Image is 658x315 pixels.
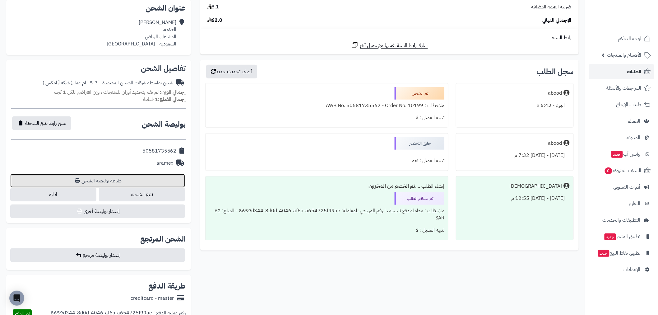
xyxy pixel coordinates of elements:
a: العملاء [589,114,654,129]
img: logo-2.png [616,5,652,18]
span: تطبيق المتجر [604,232,641,241]
span: أدوات التسويق [614,183,641,191]
span: الطلبات [627,67,642,76]
a: أدوات التسويق [589,180,654,195]
a: طباعة بوليصة الشحن [10,174,185,188]
span: المدونة [627,133,641,142]
div: [DATE] - [DATE] 7:32 م [460,149,570,162]
div: تم الشحن [395,87,444,100]
div: إنشاء الطلب .... [209,180,444,192]
span: جديد [605,233,616,240]
div: ملاحظات : معاملة دفع ناجحة ، الرقم المرجعي للمعاملة: 8659d344-8d0d-4046-af6a-a654725f99ae - المبل... [209,205,444,224]
span: 0 [605,167,613,175]
h2: الشحن المرتجع [140,235,186,243]
div: aramex [156,160,174,167]
h2: تفاصيل الشحن [11,65,186,72]
span: التقارير [629,199,641,208]
a: المراجعات والأسئلة [589,81,654,96]
span: الإعدادات [623,265,641,274]
span: الإجمالي النهائي [543,17,572,24]
div: [PERSON_NAME] العلامة، المشاعل، الرياض السعودية - [GEOGRAPHIC_DATA] [107,19,177,47]
span: طلبات الإرجاع [616,100,642,109]
div: ملاحظات : AWB No. 50581735562 - Order No. 10199 [209,100,444,112]
span: 8.1 [207,3,219,11]
a: وآتس آبجديد [589,147,654,162]
div: تنبيه العميل : لا [209,112,444,124]
a: الطلبات [589,64,654,79]
div: [DATE] - [DATE] 12:55 م [460,192,570,205]
span: جديد [598,250,609,257]
strong: إجمالي القطع: [158,96,186,103]
span: وآتس آب [611,150,641,158]
a: التقارير [589,196,654,211]
button: إصدار بوليصة أخرى [10,205,185,218]
span: تطبيق نقاط البيع [597,249,641,257]
a: التطبيقات والخدمات [589,213,654,228]
button: نسخ رابط تتبع الشحنة [12,116,71,130]
a: تطبيق المتجرجديد [589,229,654,244]
span: ( شركة أرامكس ) [43,79,72,87]
div: abood [548,90,562,97]
div: شحن بواسطة شركات الشحن المعتمدة - 3-5 ايام عمل [43,79,174,87]
b: تم الخصم من المخزون [368,182,415,190]
span: نسخ رابط تتبع الشحنة [25,120,66,127]
a: السلات المتروكة0 [589,163,654,178]
div: تنبيه العميل : نعم [209,155,444,167]
a: طلبات الإرجاع [589,97,654,112]
h3: سجل الطلب [537,68,574,75]
div: abood [548,140,562,147]
span: ضريبة القيمة المضافة [531,3,572,11]
span: جديد [611,151,623,158]
span: التطبيقات والخدمات [603,216,641,224]
small: 1 قطعة [143,96,186,103]
span: لم تقم بتحديد أوزان للمنتجات ، وزن افتراضي للكل 1 كجم [53,88,159,96]
a: المدونة [589,130,654,145]
div: 50581735562 [142,148,177,155]
div: creditcard - master [131,295,174,302]
div: رابط السلة [203,34,576,41]
span: الأقسام والمنتجات [607,51,642,59]
h2: طريقة الدفع [148,282,186,290]
a: ادارة [10,188,96,201]
span: المراجعات والأسئلة [606,84,642,92]
h2: بوليصة الشحن [142,120,186,128]
h2: عنوان الشحن [11,4,186,12]
span: العملاء [628,117,641,125]
div: اليوم - 6:43 م [460,99,570,111]
div: جاري التحضير [395,137,444,150]
div: تنبيه العميل : لا [209,224,444,236]
span: 62.0 [207,17,223,24]
button: إصدار بوليصة مرتجع [10,248,185,262]
span: شارك رابط السلة نفسها مع عميل آخر [360,42,428,49]
a: شارك رابط السلة نفسها مع عميل آخر [351,41,428,49]
span: لوحة التحكم [619,34,642,43]
a: تتبع الشحنة [99,188,185,201]
a: تطبيق نقاط البيعجديد [589,246,654,261]
a: لوحة التحكم [589,31,654,46]
div: تم استلام الطلب [395,192,444,205]
strong: إجمالي الوزن: [160,88,186,96]
button: أضف تحديث جديد [206,65,257,78]
div: Open Intercom Messenger [9,291,24,306]
a: الإعدادات [589,262,654,277]
div: [DEMOGRAPHIC_DATA] [510,183,562,190]
span: السلات المتروكة [604,166,642,175]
